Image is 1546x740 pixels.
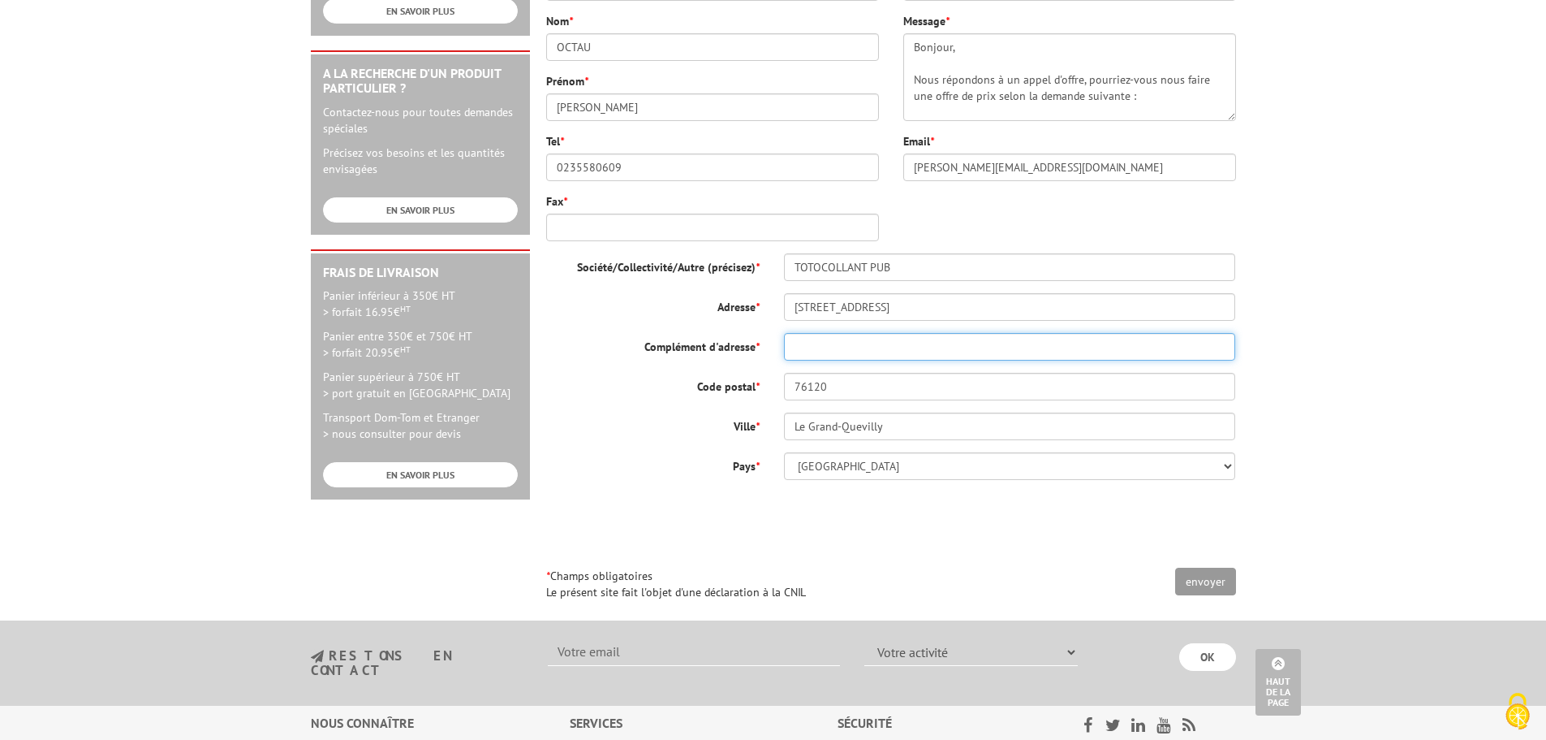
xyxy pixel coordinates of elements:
p: Contactez-nous pour toutes demandes spéciales [323,104,518,136]
p: Champs obligatoires Le présent site fait l'objet d'une déclaration à la CNIL [546,568,1236,600]
label: Complément d'adresse [534,333,772,355]
span: > port gratuit en [GEOGRAPHIC_DATA] [323,386,510,400]
input: envoyer [1175,568,1236,595]
span: > forfait 20.95€ [323,345,411,360]
img: newsletter.jpg [311,650,324,664]
label: Code postal [534,373,772,395]
p: Précisez vos besoins et les quantités envisagées [323,145,518,177]
label: Tel [546,133,564,149]
sup: HT [400,303,411,314]
a: EN SAVOIR PLUS [323,197,518,223]
label: Adresse [534,293,772,315]
span: > nous consulter pour devis [323,426,461,441]
sup: HT [400,344,411,355]
label: Message [903,13,950,29]
a: EN SAVOIR PLUS [323,462,518,487]
p: Panier inférieur à 350€ HT [323,288,518,320]
div: Nous connaître [311,714,570,733]
iframe: reCAPTCHA [989,492,1236,556]
a: Haut de la page [1255,649,1301,716]
button: Cookies (fenêtre modale) [1489,685,1546,740]
span: > forfait 16.95€ [323,305,411,319]
div: Sécurité [838,714,1041,733]
label: Société/Collectivité/Autre (précisez) [534,253,772,275]
h2: Frais de Livraison [323,266,518,280]
h2: A la recherche d'un produit particulier ? [323,67,518,95]
img: Cookies (fenêtre modale) [1497,691,1538,732]
p: Transport Dom-Tom et Etranger [323,409,518,442]
p: Panier entre 350€ et 750€ HT [323,328,518,361]
label: Nom [546,13,573,29]
input: Votre email [548,638,840,666]
label: Pays [534,452,772,474]
input: OK [1179,643,1236,671]
div: Services [570,714,838,733]
label: Email [903,133,934,149]
label: Fax [546,193,567,210]
h3: restons en contact [311,649,524,677]
label: Prénom [546,73,588,89]
label: Ville [534,413,772,435]
p: Panier supérieur à 750€ HT [323,369,518,401]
